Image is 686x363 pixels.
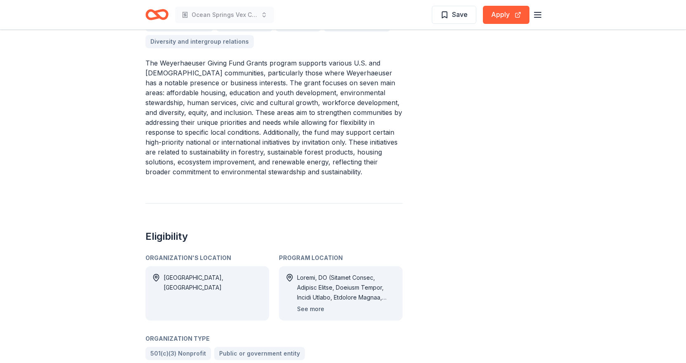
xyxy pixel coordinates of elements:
[192,10,258,20] span: Ocean Springs Vex Club
[145,253,269,263] div: Organization's Location
[150,349,206,358] span: 501(c)(3) Nonprofit
[452,9,468,20] span: Save
[164,273,262,314] div: [GEOGRAPHIC_DATA], [GEOGRAPHIC_DATA]
[297,273,396,302] div: Loremi, DO (Sitamet Consec, Adipisc Elitse, Doeiusm Tempor, Incidi Utlabo, Etdolore Magnaa, Enima...
[145,5,169,24] a: Home
[483,6,529,24] button: Apply
[145,230,403,243] h2: Eligibility
[279,253,403,263] div: Program Location
[145,334,403,344] div: Organization Type
[432,6,476,24] button: Save
[214,347,305,360] a: Public or government entity
[175,7,274,23] button: Ocean Springs Vex Club
[145,347,211,360] a: 501(c)(3) Nonprofit
[297,304,324,314] button: See more
[219,349,300,358] span: Public or government entity
[145,58,403,177] p: The Weyerhaeuser Giving Fund Grants program supports various U.S. and [DEMOGRAPHIC_DATA] communit...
